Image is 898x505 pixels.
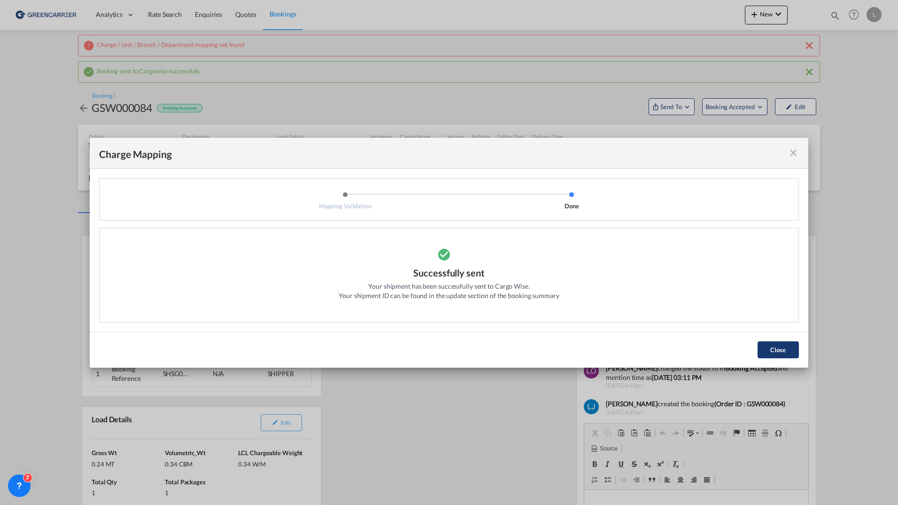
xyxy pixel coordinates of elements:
[90,138,808,368] md-dialog: Mapping ValidationDone ...
[339,291,559,300] div: Your shipment ID can be found in the update section of the booking summary
[788,147,799,158] md-icon: icon-close fg-AAA8AD cursor
[413,266,484,282] div: Successfully sent
[232,191,458,210] li: Mapping Validation
[758,341,799,358] button: Close
[437,243,461,266] md-icon: icon-checkbox-marked-circle
[458,191,685,210] li: Done
[99,147,172,159] div: Charge Mapping
[368,282,530,291] div: Your shipment has been successfully sent to Cargo Wise.
[9,9,215,19] body: Editor, editor2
